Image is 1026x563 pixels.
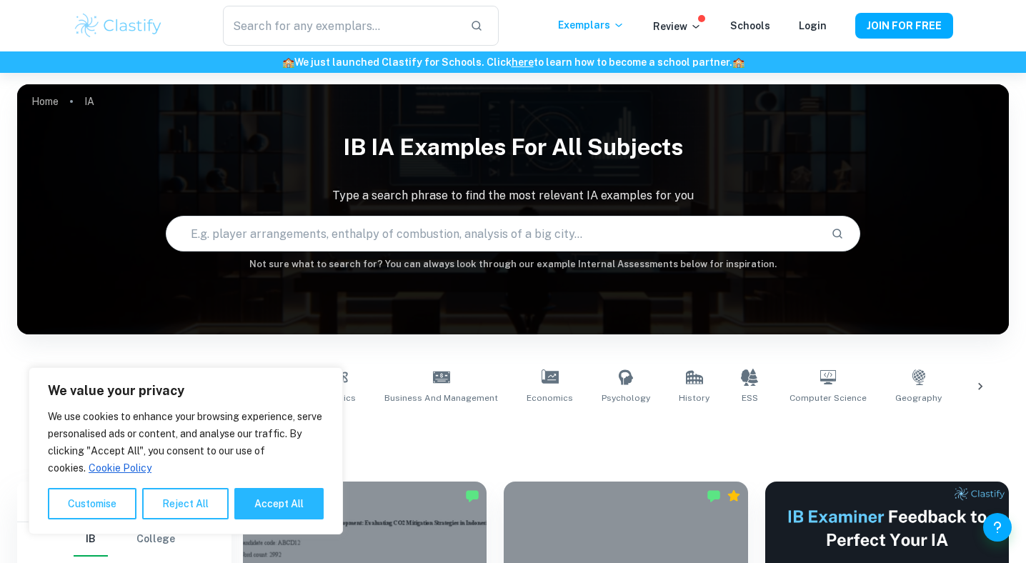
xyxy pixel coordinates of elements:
[17,124,1009,170] h1: IB IA examples for all subjects
[73,11,164,40] img: Clastify logo
[282,56,294,68] span: 🏫
[48,408,324,477] p: We use cookies to enhance your browsing experience, serve personalised ads or content, and analys...
[512,56,534,68] a: here
[825,221,850,246] button: Search
[17,187,1009,204] p: Type a search phrase to find the most relevant IA examples for you
[31,91,59,111] a: Home
[48,488,136,519] button: Customise
[527,392,573,404] span: Economics
[732,56,744,68] span: 🏫
[653,19,702,34] p: Review
[17,257,1009,271] h6: Not sure what to search for? You can always look through our example Internal Assessments below f...
[88,462,152,474] a: Cookie Policy
[790,392,867,404] span: Computer Science
[799,20,827,31] a: Login
[679,392,709,404] span: History
[983,513,1012,542] button: Help and Feedback
[29,367,343,534] div: We value your privacy
[142,488,229,519] button: Reject All
[74,522,175,557] div: Filter type choice
[602,392,650,404] span: Psychology
[855,13,953,39] button: JOIN FOR FREE
[707,489,721,503] img: Marked
[74,522,108,557] button: IB
[17,482,231,522] h6: Filter exemplars
[234,488,324,519] button: Accept All
[730,20,770,31] a: Schools
[3,54,1023,70] h6: We just launched Clastify for Schools. Click to learn how to become a school partner.
[84,94,94,109] p: IA
[66,422,959,447] h1: All IA Examples
[223,6,459,46] input: Search for any exemplars...
[465,489,479,503] img: Marked
[384,392,498,404] span: Business and Management
[558,17,624,33] p: Exemplars
[727,489,741,503] div: Premium
[166,214,820,254] input: E.g. player arrangements, enthalpy of combustion, analysis of a big city...
[742,392,758,404] span: ESS
[48,382,324,399] p: We value your privacy
[136,522,175,557] button: College
[895,392,942,404] span: Geography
